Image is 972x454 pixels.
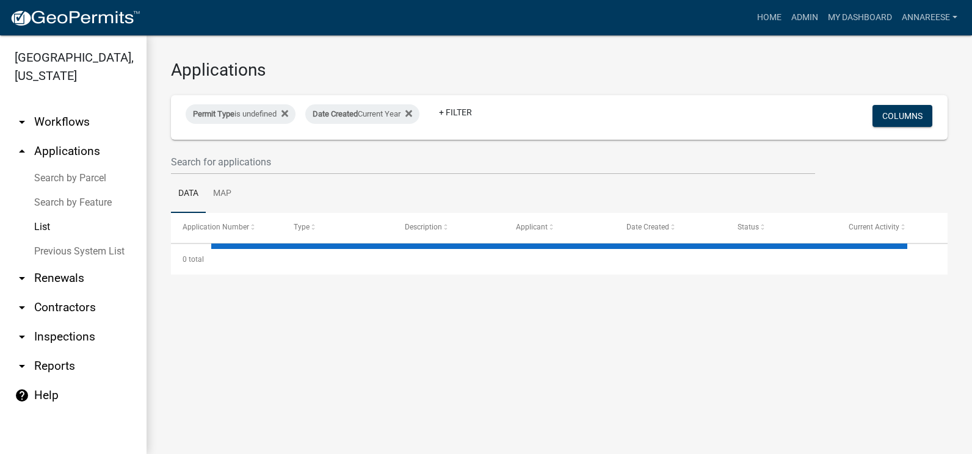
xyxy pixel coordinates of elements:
[872,105,932,127] button: Columns
[897,6,962,29] a: annareese
[171,213,282,242] datatable-header-cell: Application Number
[405,223,442,231] span: Description
[282,213,393,242] datatable-header-cell: Type
[836,213,948,242] datatable-header-cell: Current Activity
[305,104,419,124] div: Current Year
[171,60,948,81] h3: Applications
[171,244,948,275] div: 0 total
[626,223,669,231] span: Date Created
[393,213,504,242] datatable-header-cell: Description
[738,223,759,231] span: Status
[15,271,29,286] i: arrow_drop_down
[15,388,29,403] i: help
[15,144,29,159] i: arrow_drop_up
[726,213,837,242] datatable-header-cell: Status
[186,104,296,124] div: is undefined
[515,223,547,231] span: Applicant
[15,359,29,373] i: arrow_drop_down
[313,109,358,118] span: Date Created
[429,101,482,123] a: + Filter
[848,223,899,231] span: Current Activity
[615,213,726,242] datatable-header-cell: Date Created
[15,115,29,129] i: arrow_drop_down
[504,213,615,242] datatable-header-cell: Applicant
[183,223,249,231] span: Application Number
[823,6,897,29] a: My Dashboard
[171,150,815,175] input: Search for applications
[171,175,206,214] a: Data
[294,223,310,231] span: Type
[786,6,823,29] a: Admin
[15,300,29,315] i: arrow_drop_down
[15,330,29,344] i: arrow_drop_down
[206,175,239,214] a: Map
[193,109,234,118] span: Permit Type
[752,6,786,29] a: Home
